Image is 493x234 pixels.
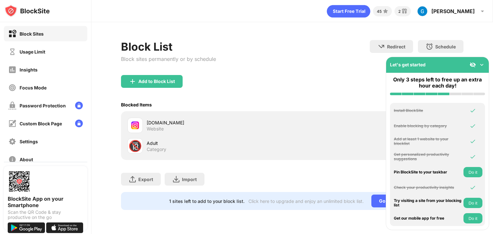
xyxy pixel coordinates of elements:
[138,79,175,84] div: Add to Block List
[248,198,364,204] div: Click here to upgrade and enjoy an unlimited block list.
[8,170,31,193] img: options-page-qr-code.png
[8,102,16,110] img: password-protection-off.svg
[8,222,45,233] img: get-it-on-google-play.svg
[479,62,485,68] img: omni-setup-toggle.svg
[470,138,476,145] img: omni-check.svg
[128,139,142,153] div: 🔞
[394,108,462,113] div: Install BlockSite
[394,198,462,208] div: Try visiting a site from your blocking list
[75,120,83,127] img: lock-menu.svg
[470,154,476,160] img: omni-check.svg
[431,8,475,14] div: [PERSON_NAME]
[371,195,415,207] div: Go Unlimited
[20,31,44,37] div: Block Sites
[182,177,197,182] div: Import
[470,123,476,129] img: omni-check.svg
[20,157,33,162] div: About
[147,119,292,126] div: [DOMAIN_NAME]
[20,49,45,54] div: Usage Limit
[46,222,83,233] img: download-on-the-app-store.svg
[394,137,462,146] div: Add at least 1 website to your blocklist
[147,126,164,132] div: Website
[20,85,47,90] div: Focus Mode
[390,77,485,89] div: Only 3 steps left to free up an extra hour each day!
[463,213,482,223] button: Do it
[4,4,50,17] img: logo-blocksite.svg
[401,7,408,15] img: reward-small.svg
[435,44,456,49] div: Schedule
[131,121,139,129] img: favicons
[147,140,292,146] div: Adult
[8,66,16,74] img: insights-off.svg
[394,185,462,190] div: Check your productivity insights
[20,121,62,126] div: Custom Block Page
[377,9,382,14] div: 45
[470,107,476,114] img: omni-check.svg
[121,102,152,107] div: Blocked Items
[398,9,401,14] div: 2
[169,198,245,204] div: 1 sites left to add to your block list.
[417,6,428,16] img: ACg8ocJrqBxNlekIvlbjFXY0EoEnrnI6YENOFxaloYXgeXg3UVYD8bU=s96-c
[382,7,389,15] img: points-small.svg
[20,139,38,144] div: Settings
[8,210,83,220] div: Scan the QR Code & stay productive on the go
[8,120,16,128] img: customize-block-page-off.svg
[8,196,83,208] div: BlockSite App on your Smartphone
[75,102,83,109] img: lock-menu.svg
[394,216,462,221] div: Get our mobile app for free
[394,170,462,174] div: Pin BlockSite to your taskbar
[8,30,16,38] img: block-on.svg
[394,152,462,162] div: Get personalized productivity suggestions
[327,5,370,18] div: animation
[8,138,16,146] img: settings-off.svg
[463,167,482,177] button: Do it
[390,62,426,67] div: Let's get started
[463,198,482,208] button: Do it
[20,67,38,72] div: Insights
[121,40,216,53] div: Block List
[387,44,405,49] div: Redirect
[8,155,16,163] img: about-off.svg
[8,84,16,92] img: focus-off.svg
[138,177,153,182] div: Export
[394,124,462,128] div: Enable blocking by category
[470,184,476,191] img: omni-check.svg
[470,62,476,68] img: eye-not-visible.svg
[147,146,166,152] div: Category
[8,48,16,56] img: time-usage-off.svg
[20,103,66,108] div: Password Protection
[121,56,216,62] div: Block sites permanently or by schedule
